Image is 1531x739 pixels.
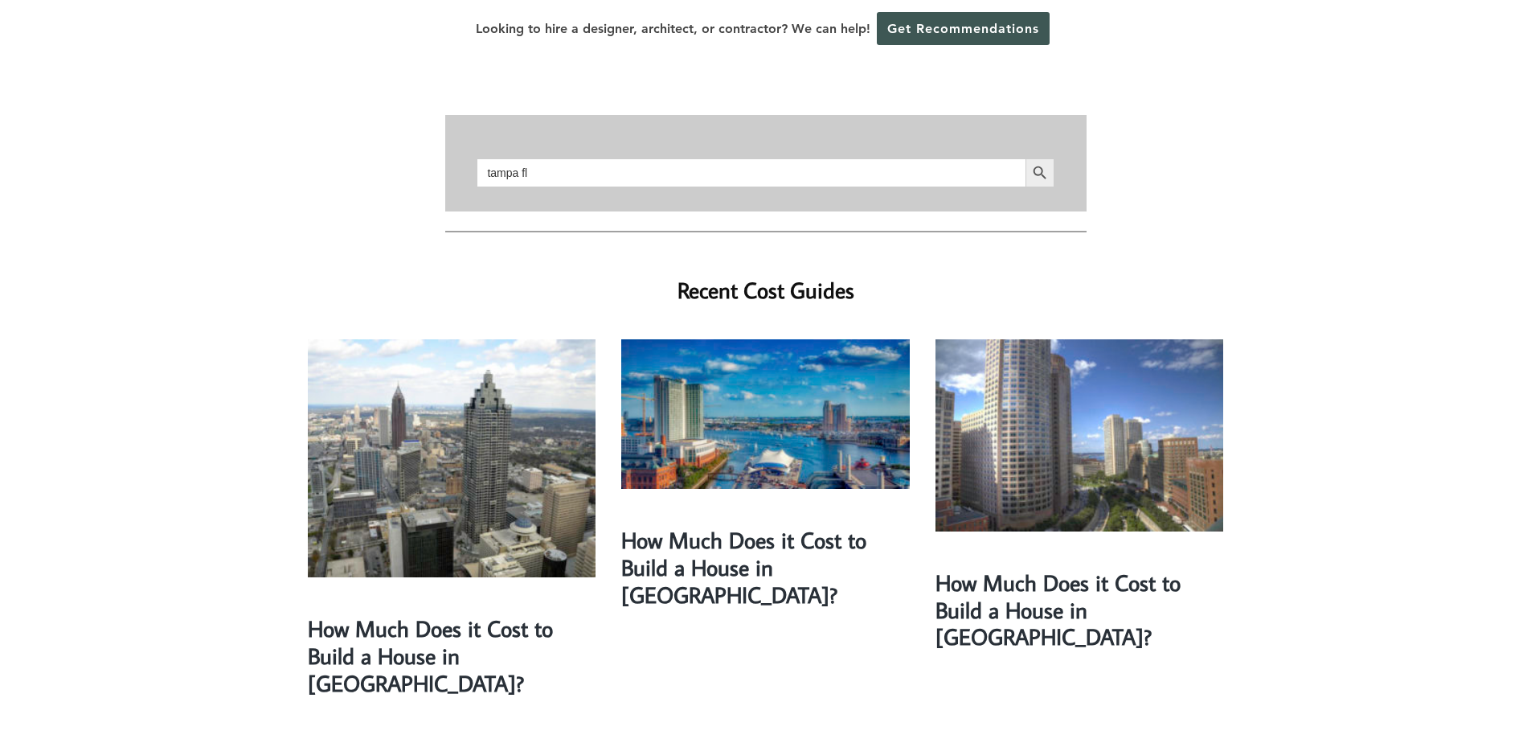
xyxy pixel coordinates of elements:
[935,568,1181,651] a: How Much Does it Cost to Build a House in [GEOGRAPHIC_DATA]?
[308,614,553,697] a: How Much Does it Cost to Build a House in [GEOGRAPHIC_DATA]?
[1031,164,1049,182] svg: Search
[877,12,1050,45] a: Get Recommendations
[445,252,1087,307] h2: Recent Cost Guides
[477,158,1025,187] input: Search for Your City Here
[621,525,866,609] a: How Much Does it Cost to Build a House in [GEOGRAPHIC_DATA]?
